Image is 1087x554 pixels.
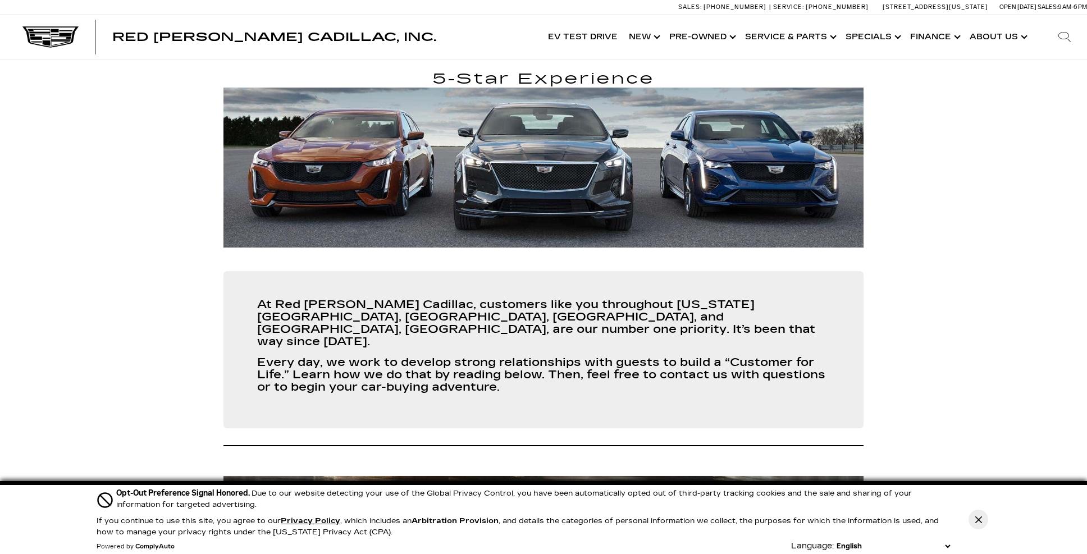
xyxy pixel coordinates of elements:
[999,3,1036,11] span: Open [DATE]
[112,30,436,44] span: Red [PERSON_NAME] Cadillac, Inc.
[905,15,964,59] a: Finance
[281,516,340,525] a: Privacy Policy
[223,71,864,248] h1: 5-Star Experience
[806,3,869,11] span: [PHONE_NUMBER]
[678,4,769,10] a: Sales: [PHONE_NUMBER]
[704,3,766,11] span: [PHONE_NUMBER]
[834,541,953,552] select: Language Select
[678,3,702,11] span: Sales:
[664,15,739,59] a: Pre-Owned
[969,510,988,529] button: Close Button
[883,3,988,11] a: [STREET_ADDRESS][US_STATE]
[840,15,905,59] a: Specials
[257,298,830,347] p: At Red [PERSON_NAME] Cadillac, customers like you throughout [US_STATE][GEOGRAPHIC_DATA], [GEOGRA...
[223,88,864,248] img: 2020 Cadillac Lineup
[542,15,623,59] a: EV Test Drive
[623,15,664,59] a: New
[964,15,1031,59] a: About Us
[1058,3,1087,11] span: 9 AM-6 PM
[116,487,953,510] div: Due to our website detecting your use of the Global Privacy Control, you have been automatically ...
[412,516,499,525] strong: Arbitration Provision
[769,4,871,10] a: Service: [PHONE_NUMBER]
[135,543,175,550] a: ComplyAuto
[22,26,79,48] img: Cadillac Dark Logo with Cadillac White Text
[112,31,436,43] a: Red [PERSON_NAME] Cadillac, Inc.
[97,543,175,550] div: Powered by
[97,516,939,537] p: If you continue to use this site, you agree to our , which includes an , and details the categori...
[116,488,252,498] span: Opt-Out Preference Signal Honored .
[773,3,804,11] span: Service:
[739,15,840,59] a: Service & Parts
[257,356,830,393] p: Every day, we work to develop strong relationships with guests to build a “Customer for Life.” Le...
[1038,3,1058,11] span: Sales:
[791,542,834,550] div: Language:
